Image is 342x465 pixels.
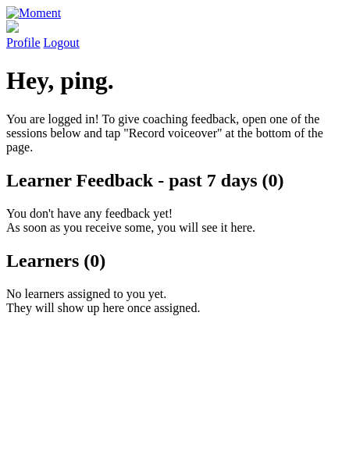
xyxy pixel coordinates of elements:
p: You are logged in! To give coaching feedback, open one of the sessions below and tap "Record voic... [6,112,336,154]
h2: Learner Feedback - past 7 days (0) [6,170,336,191]
a: Logout [44,36,80,49]
a: Profile [6,20,336,49]
p: You don't have any feedback yet! As soon as you receive some, you will see it here. [6,207,336,235]
h2: Learners (0) [6,250,336,272]
img: default_avatar-b4e2223d03051bc43aaaccfb402a43260a3f17acc7fafc1603fdf008d6cba3c9.png [6,20,19,33]
h1: Hey, ping. [6,66,336,95]
p: No learners assigned to you yet. They will show up here once assigned. [6,287,336,315]
img: Moment [6,6,61,20]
